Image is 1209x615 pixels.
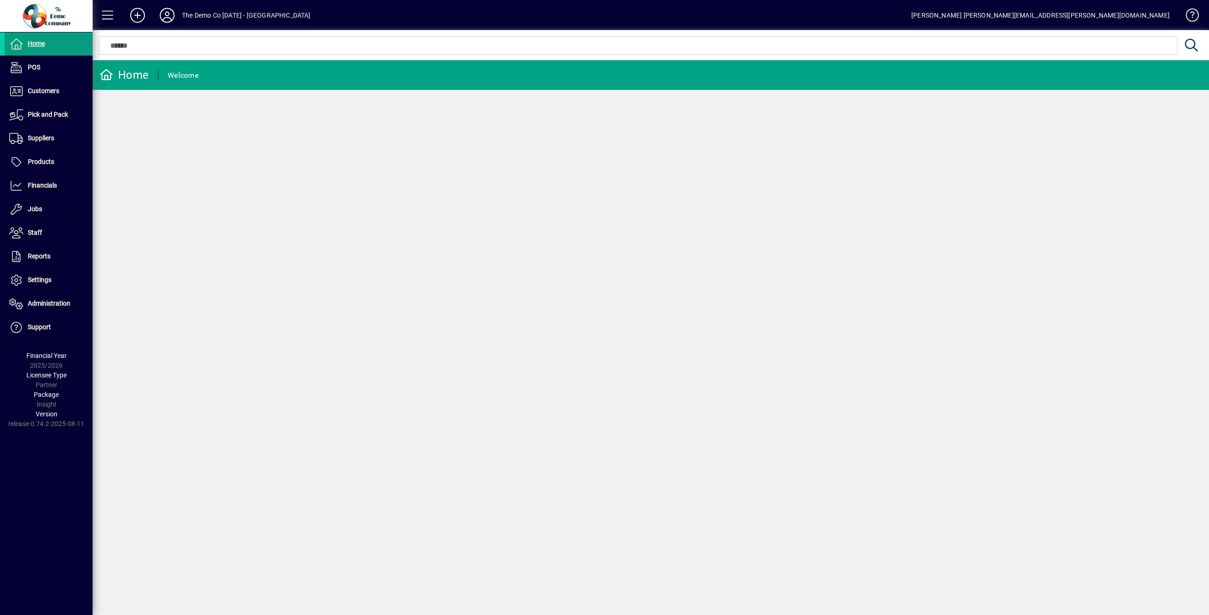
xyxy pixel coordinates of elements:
[5,151,93,174] a: Products
[5,316,93,339] a: Support
[28,323,51,331] span: Support
[5,221,93,245] a: Staff
[152,7,182,24] button: Profile
[28,87,59,94] span: Customers
[5,245,93,268] a: Reports
[5,56,93,79] a: POS
[1179,2,1197,32] a: Knowledge Base
[26,352,67,359] span: Financial Year
[100,68,149,82] div: Home
[28,205,42,213] span: Jobs
[5,269,93,292] a: Settings
[182,8,311,23] div: The Demo Co [DATE] - [GEOGRAPHIC_DATA]
[28,182,57,189] span: Financials
[34,391,59,398] span: Package
[26,371,67,379] span: Licensee Type
[5,127,93,150] a: Suppliers
[5,292,93,315] a: Administration
[28,252,50,260] span: Reports
[36,410,57,418] span: Version
[911,8,1170,23] div: [PERSON_NAME] [PERSON_NAME][EMAIL_ADDRESS][PERSON_NAME][DOMAIN_NAME]
[5,103,93,126] a: Pick and Pack
[28,158,54,165] span: Products
[168,68,199,83] div: Welcome
[28,63,40,71] span: POS
[5,198,93,221] a: Jobs
[5,174,93,197] a: Financials
[28,40,45,47] span: Home
[28,300,70,307] span: Administration
[28,111,68,118] span: Pick and Pack
[28,229,42,236] span: Staff
[5,80,93,103] a: Customers
[28,276,51,283] span: Settings
[28,134,54,142] span: Suppliers
[123,7,152,24] button: Add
